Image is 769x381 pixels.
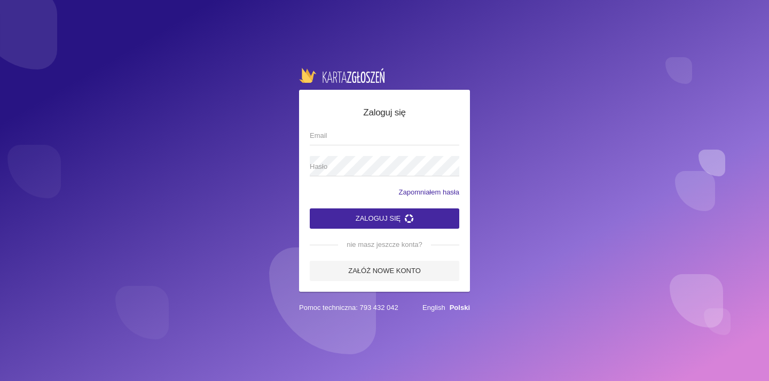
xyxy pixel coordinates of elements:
[310,261,459,281] a: Załóż nowe konto
[310,161,449,172] span: Hasło
[310,125,459,145] input: Email
[422,304,445,312] a: English
[399,187,459,198] a: Zapomniałem hasła
[299,68,384,83] img: logo-karta.png
[310,130,449,141] span: Email
[310,106,459,120] h5: Zaloguj się
[310,156,459,176] input: Hasło
[450,304,470,312] a: Polski
[338,239,431,250] span: nie masz jeszcze konta?
[310,208,459,229] button: Zaloguj się
[299,302,398,313] span: Pomoc techniczna: 793 432 042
